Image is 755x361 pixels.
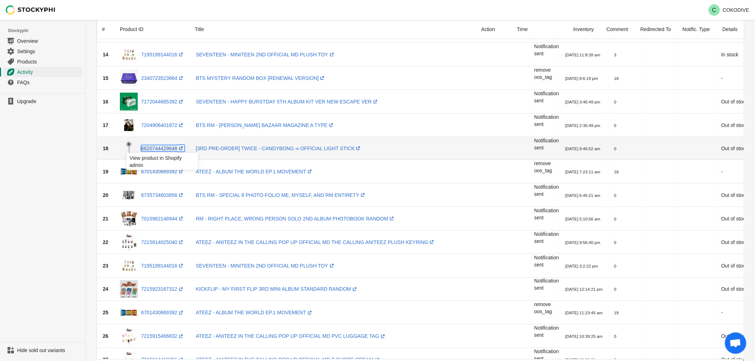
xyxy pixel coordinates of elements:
[716,207,755,230] td: Out of stock
[196,169,313,174] a: ATEEZ - ALBUM THE WORLD EP.1 MOVEMENT(opens a new window)
[103,99,108,105] span: 16
[141,263,184,269] a: 7195199144016(opens a new window)
[565,240,600,245] small: [DATE] 9:56:40 pm
[3,46,82,56] a: Settings
[716,230,755,254] td: Out of stock
[120,233,138,251] img: the_calling_aniteez_plush_keyring_a929c668-2431-4aa3-a21e-f4f8c3c186eb.jpg
[601,20,635,39] div: Comment
[534,44,559,56] span: Notification sent
[568,20,601,39] div: Inventory
[511,20,568,39] div: Time
[120,280,138,298] img: std_1d5187ab-ded5-4b06-af02-3e410b11628e.jpg
[716,278,755,301] td: Out of stock
[103,263,108,269] span: 23
[534,114,559,127] span: Notification sent
[706,3,752,17] button: Avatar with initials CCOKODIVE
[565,334,603,339] small: [DATE] 10:39:25 am
[120,116,138,134] img: 2aad2eccce77db9ab74f8e740a28e857.png
[534,302,552,315] span: remove oos_tag
[565,100,600,104] small: [DATE] 3:46:49 pm
[103,52,108,57] span: 14
[565,52,600,57] small: [DATE] 11:8:28 am
[716,325,755,348] td: Out of stock
[103,286,108,292] span: 24
[565,146,600,151] small: [DATE] 9:45:52 am
[196,263,335,269] a: SEVENTEEN - MINITEEN 2ND OFFICIAL MD PLUSH TOY(opens a new window)
[196,286,358,292] a: KICKFLIP - MY FIRST FLIP 3RD MINI ALBUM STANDARD RANDOM(opens a new window)
[196,122,335,128] a: BTS RM - [PERSON_NAME] BAZAAR MAGAZINE A TYPE(opens a new window)
[120,304,138,322] img: pr-apple-music-album-ateez-the-world-ep-1-movement-30135988944976.jpg
[614,193,616,198] small: 0
[565,311,603,315] small: [DATE] 11:23:45 am
[614,287,616,292] small: 0
[114,20,189,39] div: Product ID
[120,69,138,87] img: cokodive-rm-s-bts-mystery-random-box-renewal-version-13350300647504.jpg
[120,163,138,180] img: pr-apple-music-album-ateez-the-world-ep-1-movement-30135988944976.jpg
[709,4,720,16] span: Avatar with initials C
[196,99,379,105] a: SEVENTEEN - HAPPY BURSTDAY 5TH ALBUM KIT VER NEW ESCAPE VER(opens a new window)
[120,210,138,228] img: 009001026212.jpg
[196,216,395,222] a: RM - RIGHT PLACE, WRONG PERSON SOLO 2ND ALBUM PHOTOBOOK RANDOM(opens a new window)
[565,193,600,198] small: [DATE] 6:45:21 am
[565,287,603,292] small: [DATE] 12:14:21 pm
[565,76,598,81] small: [DATE] 8:6:19 pm
[141,310,184,316] a: 6701430669392(opens a new window)
[716,43,755,66] td: In stock
[614,52,616,57] small: 3
[141,239,184,245] a: 7215914025040(opens a new window)
[565,123,600,128] small: [DATE] 2:35:49 pm
[196,146,362,151] a: [3RD PRE-ORDER] TWICE - CANDYBONG ∞ OFFICIAL LIGHT STICK(opens a new window)
[189,20,476,39] div: Title
[614,146,616,151] small: 0
[17,98,81,105] span: Upgrade
[716,254,755,278] td: Out of stock
[614,169,619,174] small: 18
[120,327,138,345] img: PVC_LUGGAGE_TAG_ab22fcac-9d39-43a5-9bf0-8be57daf9bbe.jpg
[614,100,616,104] small: 0
[716,137,755,160] td: Out of stock
[534,255,559,268] span: Notification sent
[534,231,559,244] span: Notification sent
[534,184,559,197] span: Notification sent
[103,334,108,339] span: 26
[103,310,108,316] span: 25
[17,68,81,76] span: Activity
[534,67,552,80] span: remove oos_tag
[141,52,184,57] a: 7195199144016(opens a new window)
[614,264,616,268] small: 0
[120,46,138,63] img: Plush_Toy_d1bb1f5b-454e-4556-a94b-3a34f5eec8d6.png
[141,75,184,81] a: 2340723523664(opens a new window)
[17,48,81,55] span: Settings
[17,79,81,86] span: FAQs
[534,208,559,220] span: Notification sent
[565,169,600,174] small: [DATE] 7:23:11 am
[565,264,598,268] small: [DATE] 3:2:22 pm
[120,93,138,111] img: SVT_AP_KIT.jpg
[141,122,184,128] a: 7204906401872(opens a new window)
[196,239,436,245] a: ATEEZ - ANITEEZ IN THE CALLING POP UP OFFICIAL MD THE CALLING ANITEEZ PLUSH KEYRING(opens a new w...
[534,278,559,291] span: Notification sent
[3,67,82,77] a: Activity
[614,123,616,128] small: 0
[565,217,600,221] small: [DATE] 5:10:56 am
[17,347,81,354] span: Hide sold out variants
[103,239,108,245] span: 22
[712,7,716,13] text: C
[534,138,559,151] span: Notification sent
[120,140,138,157] img: 1_b8fbcb39-2f02-45eb-bf3e-011ef9e44abb.png
[103,169,108,174] span: 19
[103,192,108,198] span: 20
[716,160,755,183] td: -
[17,58,81,65] span: Products
[120,186,138,204] img: pr-weverse-shop-photo-book-rm-special-8-photo-folio-me-myself-and-rm-entirety-30363560902736.jpg
[614,311,619,315] small: 19
[103,122,108,128] span: 17
[3,77,82,87] a: FAQs
[141,334,184,339] a: 7215915466832(opens a new window)
[196,75,326,81] a: BTS MYSTERY RANDOM BOX [RENEWAL VERSION](opens a new window)
[614,217,616,221] small: 0
[614,240,616,245] small: 0
[614,334,616,339] small: 0
[716,66,755,90] td: -
[3,56,82,67] a: Products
